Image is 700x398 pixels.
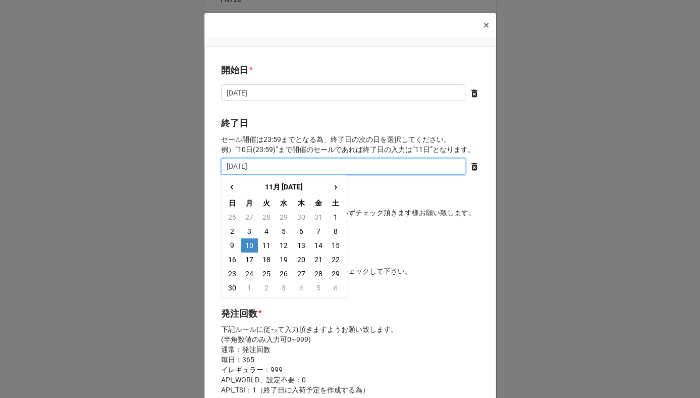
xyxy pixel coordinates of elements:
td: 19 [275,253,292,267]
td: 10 [241,238,258,253]
td: 8 [327,224,344,238]
td: 29 [275,210,292,224]
td: 3 [241,224,258,238]
td: 20 [293,253,310,267]
td: 26 [275,267,292,281]
td: 4 [293,281,310,295]
td: 9 [224,238,241,253]
td: 5 [310,281,327,295]
td: 15 [327,238,344,253]
td: 12 [275,238,292,253]
input: Date [221,158,465,175]
td: 2 [258,281,275,295]
td: 16 [224,253,241,267]
td: 30 [224,281,241,295]
td: 17 [241,253,258,267]
td: 28 [258,210,275,224]
th: 火 [258,196,275,210]
label: 発注回数 [221,307,257,321]
td: 24 [241,267,258,281]
td: 1 [241,281,258,295]
th: 水 [275,196,292,210]
td: 29 [327,267,344,281]
th: 金 [310,196,327,210]
td: 6 [293,224,310,238]
span: × [483,19,489,31]
input: Date [221,84,465,102]
th: 木 [293,196,310,210]
td: 30 [293,210,310,224]
th: 土 [327,196,344,210]
td: 22 [327,253,344,267]
th: 11月 [DATE] [241,178,327,196]
td: 4 [258,224,275,238]
label: 終了日 [221,116,248,130]
td: 21 [310,253,327,267]
p: ※対応するセールの場合にはこちらを必ずチェック頂きます様お願い致します。 [221,208,479,218]
p: 在庫追加が発生する場合にはこちらをチェックして下さい。 [221,266,479,276]
td: 26 [224,210,241,224]
td: 27 [293,267,310,281]
td: 25 [258,267,275,281]
span: › [328,178,344,195]
td: 11 [258,238,275,253]
td: 14 [310,238,327,253]
td: 1 [327,210,344,224]
th: 日 [224,196,241,210]
p: セール開催は23:59までとなる為、終了日の次の日を選択してください。 例）”10日(23:59)”まで開催のセールであれば終了日の入力は”11日”となります。 [221,134,479,155]
td: 28 [310,267,327,281]
p: 下記ルールに従って入力頂きますようお願い致します。 (半角数値のみ入力可0~999) 通常：発注回数 毎日：365 イレギュラー：999 API_WORLD、設定不要：0 API_TSI：1（終... [221,324,479,395]
td: 2 [224,224,241,238]
td: 27 [241,210,258,224]
td: 3 [275,281,292,295]
span: ‹ [224,178,240,195]
th: 月 [241,196,258,210]
td: 31 [310,210,327,224]
td: 18 [258,253,275,267]
td: 13 [293,238,310,253]
td: 5 [275,224,292,238]
label: 開始日 [221,63,248,77]
td: 23 [224,267,241,281]
td: 6 [327,281,344,295]
td: 7 [310,224,327,238]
